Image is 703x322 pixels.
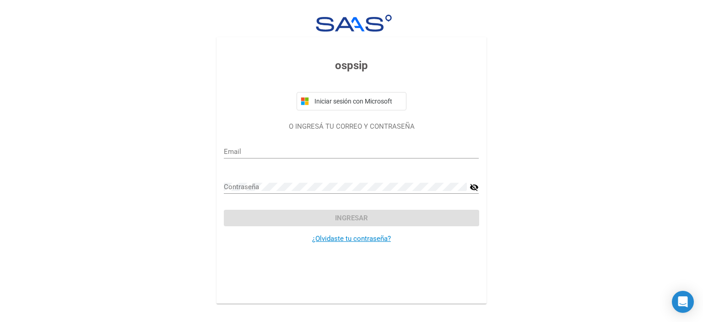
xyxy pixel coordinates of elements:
button: Iniciar sesión con Microsoft [297,92,406,110]
a: ¿Olvidaste tu contraseña? [312,235,391,243]
span: Iniciar sesión con Microsoft [313,98,402,105]
span: Ingresar [335,214,368,222]
p: O INGRESÁ TU CORREO Y CONTRASEÑA [224,121,479,132]
button: Ingresar [224,210,479,226]
mat-icon: visibility_off [470,182,479,193]
h3: ospsip [224,57,479,74]
div: Open Intercom Messenger [672,291,694,313]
